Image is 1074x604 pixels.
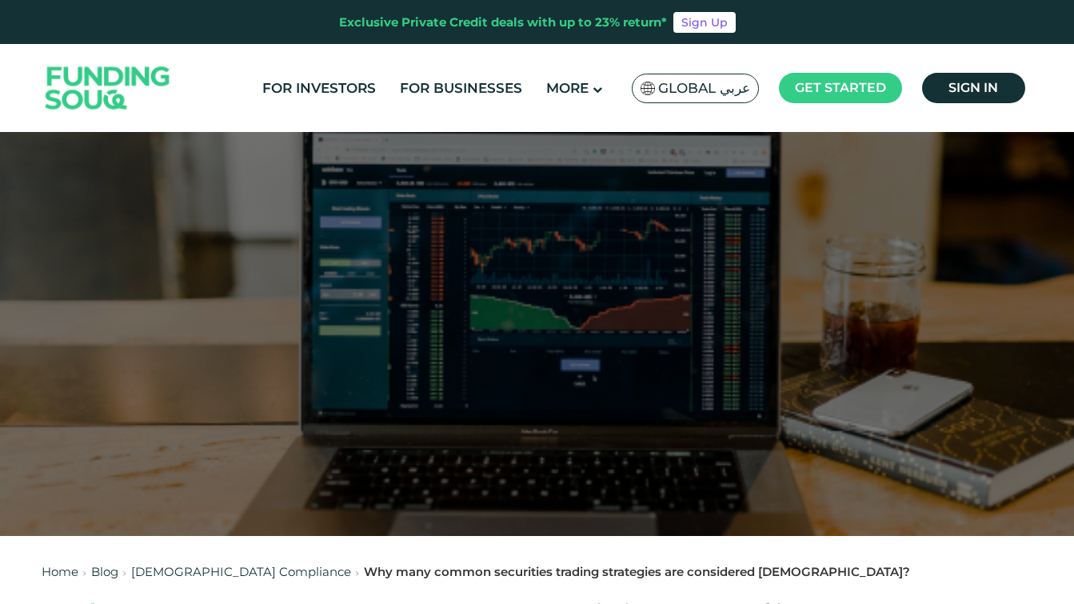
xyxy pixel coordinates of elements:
[396,75,526,102] a: For Businesses
[658,79,750,98] span: Global عربي
[42,564,78,579] a: Home
[641,82,655,95] img: SA Flag
[339,14,667,30] div: Exclusive Private Credit deals with up to 23% return*
[546,80,589,96] span: More
[131,564,351,579] a: [DEMOGRAPHIC_DATA] Compliance
[30,48,186,129] img: Logo
[795,80,886,95] span: Get started
[91,564,118,579] a: Blog
[364,564,910,579] div: Why many common securities trading strategies are considered [DEMOGRAPHIC_DATA]?
[948,80,998,95] span: Sign in
[922,73,1025,103] a: Sign in
[258,75,380,102] a: For Investors
[673,12,736,33] a: Sign Up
